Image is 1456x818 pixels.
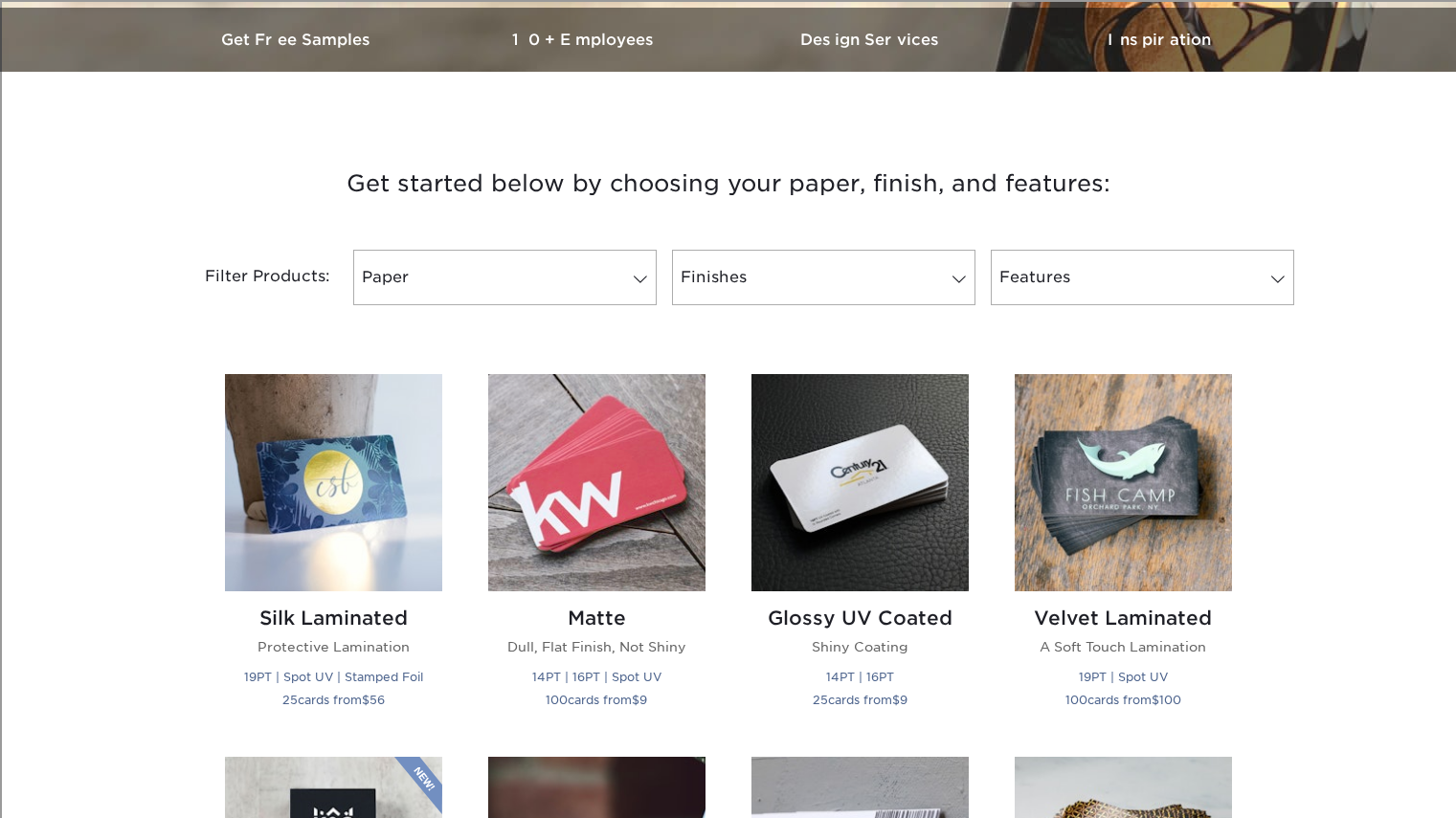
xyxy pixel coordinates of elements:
span: $ [892,693,900,707]
p: Protective Lamination [225,637,442,656]
small: 14PT | 16PT | Spot UV [532,670,661,684]
small: 19PT | Spot UV [1079,670,1168,684]
img: Silk Laminated Business Cards [225,374,442,591]
a: 10+ Employees [441,8,728,72]
img: Matte Business Cards [488,374,706,591]
div: Move To ... [8,42,1448,59]
span: $ [632,693,639,707]
a: Paper [353,250,657,305]
span: 100 [1065,693,1087,707]
a: Get Free Samples [154,8,441,72]
a: Features [991,250,1294,305]
h2: Matte [488,607,706,630]
div: Filter Products: [154,250,346,305]
h2: Silk Laminated [225,607,442,630]
small: cards from [546,693,647,707]
p: Dull, Flat Finish, Not Shiny [488,637,706,656]
a: Finishes [672,250,975,305]
p: Shiny Coating [751,637,969,656]
div: Move To ... [8,128,1448,145]
span: $ [362,693,370,707]
small: 14PT | 16PT [826,670,894,684]
img: Velvet Laminated Business Cards [1015,374,1232,591]
a: Matte Business Cards Matte Dull, Flat Finish, Not Shiny 14PT | 16PT | Spot UV 100cards from$9 [488,374,706,733]
div: Options [8,77,1448,94]
div: Sort New > Old [8,25,1448,42]
a: Silk Laminated Business Cards Silk Laminated Protective Lamination 19PT | Spot UV | Stamped Foil ... [225,374,442,733]
h3: Get started below by choosing your paper, finish, and features: [168,141,1288,227]
small: cards from [1065,693,1181,707]
div: Sort A > Z [8,8,1448,25]
span: $ [1152,693,1159,707]
h3: Inspiration [1016,31,1303,49]
span: 9 [639,693,647,707]
div: Sign out [8,94,1448,111]
small: 19PT | Spot UV | Stamped Foil [244,670,423,684]
div: Rename [8,111,1448,128]
h3: 10+ Employees [441,31,728,49]
h2: Velvet Laminated [1015,607,1232,630]
small: cards from [282,693,385,707]
span: 25 [813,693,828,707]
img: New Product [394,757,442,814]
span: 25 [282,693,298,707]
span: 100 [1159,693,1181,707]
span: 9 [900,693,907,707]
h3: Design Services [728,31,1016,49]
a: Velvet Laminated Business Cards Velvet Laminated A Soft Touch Lamination 19PT | Spot UV 100cards ... [1015,374,1232,733]
p: A Soft Touch Lamination [1015,637,1232,656]
h3: Get Free Samples [154,31,441,49]
a: Glossy UV Coated Business Cards Glossy UV Coated Shiny Coating 14PT | 16PT 25cards from$9 [751,374,969,733]
span: 100 [546,693,568,707]
span: 56 [370,693,385,707]
a: Inspiration [1016,8,1303,72]
h2: Glossy UV Coated [751,607,969,630]
img: Glossy UV Coated Business Cards [751,374,969,591]
div: Delete [8,59,1448,77]
a: Design Services [728,8,1016,72]
small: cards from [813,693,907,707]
